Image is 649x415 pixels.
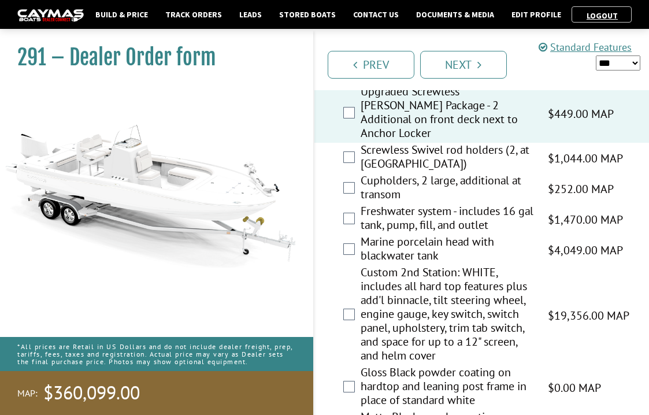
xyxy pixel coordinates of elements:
a: Track Orders [160,7,228,22]
label: Custom 2nd Station: WHITE, includes all hard top features plus add'l binnacle, tilt steering whee... [361,265,534,365]
a: Standard Features [539,40,632,54]
label: Upgraded Screwless [PERSON_NAME] Package - 2 Additional on front deck next to Anchor Locker [361,84,534,143]
span: $19,356.00 MAP [548,307,629,324]
a: Stored Boats [273,7,342,22]
h1: 291 – Dealer Order form [17,45,284,71]
span: $1,470.00 MAP [548,211,623,228]
label: Cupholders, 2 large, additional at transom [361,173,534,204]
label: Freshwater system - includes 16 gal tank, pump, fill, and outlet [361,204,534,235]
span: $1,044.00 MAP [548,150,623,167]
a: Next [420,51,507,79]
a: Leads [233,7,268,22]
p: *All prices are Retail in US Dollars and do not include dealer freight, prep, tariffs, fees, taxe... [17,337,296,372]
label: Screwless Swivel rod holders (2, at [GEOGRAPHIC_DATA]) [361,143,534,173]
span: $0.00 MAP [548,379,601,397]
img: caymas-dealer-connect-2ed40d3bc7270c1d8d7ffb4b79bf05adc795679939227970def78ec6f6c03838.gif [17,9,84,21]
span: $449.00 MAP [548,105,614,123]
a: Build & Price [90,7,154,22]
span: $252.00 MAP [548,180,614,198]
a: Documents & Media [410,7,500,22]
span: MAP: [17,387,38,399]
label: Marine porcelain head with blackwater tank [361,235,534,265]
span: $4,049.00 MAP [548,242,623,259]
a: Prev [328,51,414,79]
a: Contact Us [347,7,405,22]
span: $360,099.00 [43,381,140,405]
a: Logout [581,10,624,21]
a: Edit Profile [506,7,567,22]
label: Gloss Black powder coating on hardtop and leaning post frame in place of standard white [361,365,534,410]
